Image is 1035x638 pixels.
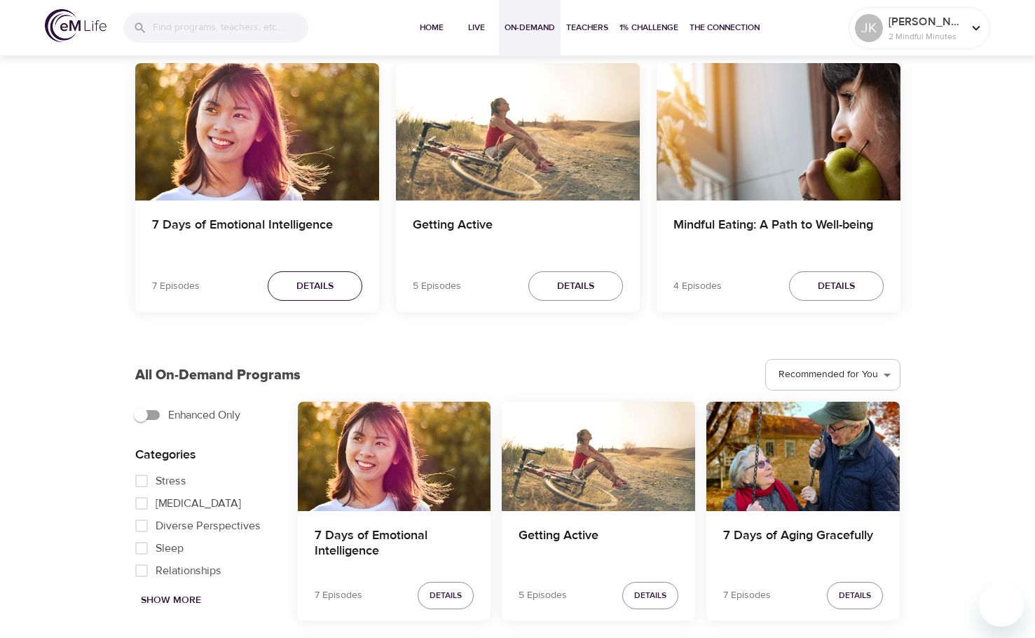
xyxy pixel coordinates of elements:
[827,582,883,609] button: Details
[706,402,900,510] button: 7 Days of Aging Gracefully
[413,217,623,251] h4: Getting Active
[818,278,855,295] span: Details
[168,407,240,423] span: Enhanced Only
[519,528,678,562] h4: Getting Active
[153,13,308,43] input: Find programs, teachers, etc...
[690,20,760,35] span: The Connection
[156,540,184,557] span: Sleep
[673,279,722,294] p: 4 Episodes
[789,271,884,301] button: Details
[156,495,241,512] span: [MEDICAL_DATA]
[460,20,493,35] span: Live
[418,582,474,609] button: Details
[622,582,678,609] button: Details
[152,279,200,294] p: 7 Episodes
[413,279,461,294] p: 5 Episodes
[566,20,608,35] span: Teachers
[889,30,963,43] p: 2 Mindful Minutes
[528,271,623,301] button: Details
[723,588,771,603] p: 7 Episodes
[298,402,491,510] button: 7 Days of Emotional Intelligence
[673,217,884,251] h4: Mindful Eating: A Path to Well-being
[315,588,362,603] p: 7 Episodes
[315,528,474,562] h4: 7 Days of Emotional Intelligence
[505,20,555,35] span: On-Demand
[415,20,448,35] span: Home
[396,63,640,201] button: Getting Active
[634,588,666,603] span: Details
[502,402,695,510] button: Getting Active
[135,588,207,613] button: Show More
[296,278,334,295] span: Details
[979,582,1024,627] iframe: Button to launch messaging window
[141,592,201,609] span: Show More
[268,271,362,301] button: Details
[557,278,594,295] span: Details
[156,562,221,579] span: Relationships
[156,517,261,534] span: Diverse Perspectives
[135,365,301,386] p: All On-Demand Programs
[152,217,362,251] h4: 7 Days of Emotional Intelligence
[45,9,107,42] img: logo
[657,63,900,201] button: Mindful Eating: A Path to Well-being
[135,445,275,464] p: Categories
[889,13,963,30] p: [PERSON_NAME]
[839,588,871,603] span: Details
[135,63,379,201] button: 7 Days of Emotional Intelligence
[519,588,567,603] p: 5 Episodes
[430,588,462,603] span: Details
[855,14,883,42] div: JK
[156,473,186,489] span: Stress
[723,528,883,562] h4: 7 Days of Aging Gracefully
[619,20,678,35] span: 1% Challenge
